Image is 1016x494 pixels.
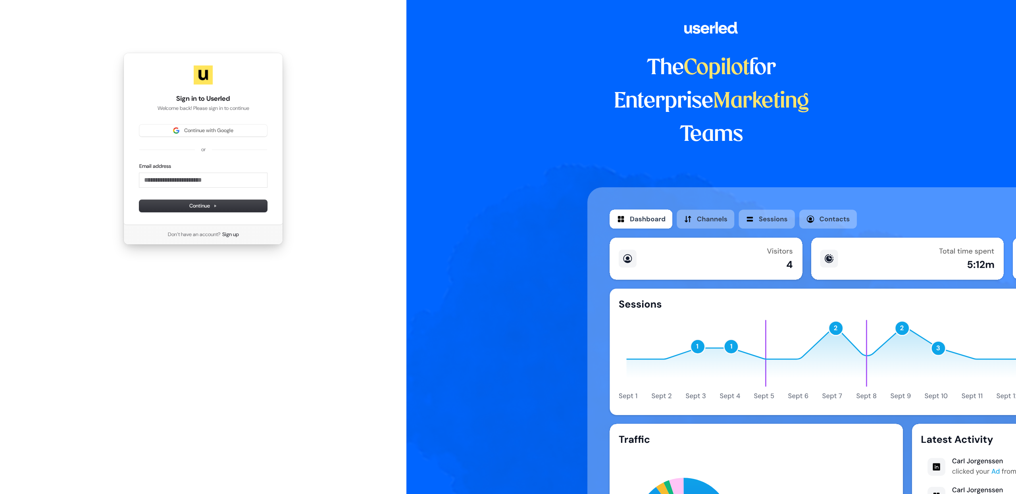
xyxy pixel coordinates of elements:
h1: Sign in to Userled [139,94,267,104]
img: Sign in with Google [173,127,179,134]
span: Copilot [684,58,749,79]
a: Sign up [222,231,239,238]
p: Welcome back! Please sign in to continue [139,105,267,112]
span: Continue [189,202,217,210]
button: Continue [139,200,267,212]
label: Email address [139,163,171,170]
span: Continue with Google [184,127,233,134]
span: Don’t have an account? [168,231,221,238]
h1: The for Enterprise Teams [587,52,835,152]
p: or [201,146,206,153]
button: Sign in with GoogleContinue with Google [139,125,267,136]
span: Marketing [713,91,809,112]
img: Userled [194,65,213,85]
